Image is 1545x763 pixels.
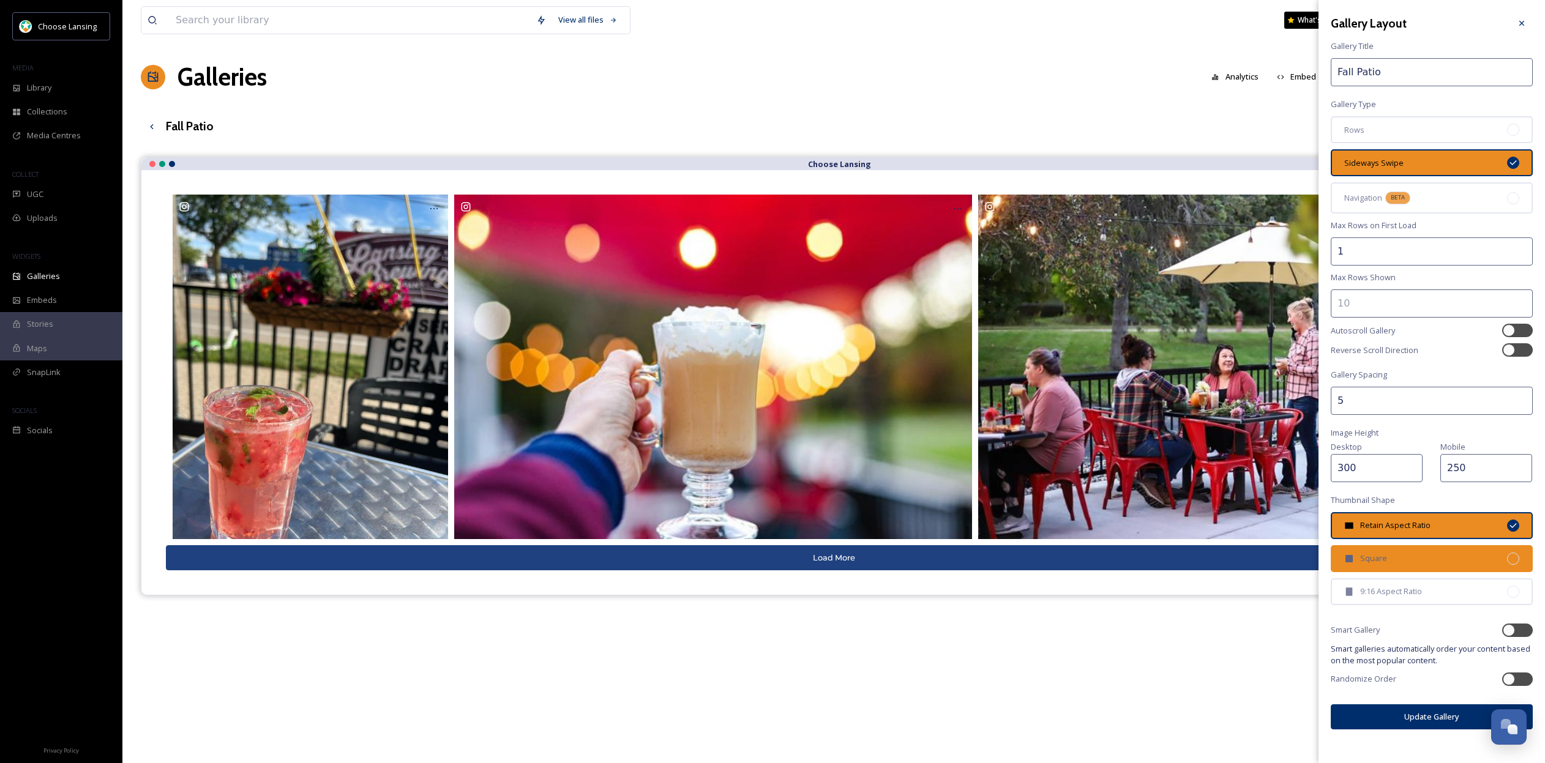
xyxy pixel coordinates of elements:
span: Library [27,82,51,94]
span: Navigation [1344,192,1382,204]
span: Retain Aspect Ratio [1360,519,1431,531]
a: Fall flower power for the win! Thanks for sharing your beautiful flowers and bouquet building exp... [975,195,1498,539]
span: Gallery Type [1331,99,1376,110]
span: Collections [27,106,67,117]
span: Sideways Swipe [1344,157,1404,169]
input: 2 [1331,387,1533,415]
span: Media Centres [27,130,81,141]
span: SOCIALS [12,406,37,415]
button: Load More [166,545,1502,570]
span: Max Rows on First Load [1331,220,1416,231]
input: 2 [1331,237,1533,266]
span: Embeds [27,294,57,306]
span: Stories [27,318,53,330]
span: Reverse Scroll Direction [1331,344,1418,356]
span: Desktop [1331,441,1362,452]
span: Choose Lansing [38,21,97,32]
span: MEDIA [12,63,34,72]
a: View all files [552,8,624,32]
span: BETA [1391,193,1405,202]
span: WIDGETS [12,251,40,261]
button: Open Chat [1491,709,1527,745]
h3: Gallery Layout [1331,15,1407,32]
span: 9:16 Aspect Ratio [1360,586,1422,597]
button: Embed [1271,65,1323,89]
span: Gallery Title [1331,40,1374,52]
span: Smart galleries automatically order your content based on the most popular content. [1331,643,1533,666]
input: 250 [1440,454,1532,482]
span: Uploads [27,212,58,224]
span: Thumbnail Shape [1331,494,1395,506]
a: Privacy Policy [43,742,79,757]
span: Smart Gallery [1331,624,1380,636]
span: Socials [27,425,53,436]
span: Autoscroll Gallery [1331,325,1395,337]
span: Randomize Order [1331,673,1396,685]
span: Privacy Policy [43,746,79,754]
span: UGC [27,188,43,200]
button: Update Gallery [1331,704,1533,729]
a: Fall vibes + sweater weather + PSL season + spooky season + Halloween all in one drink / pic Hot ... [451,195,975,539]
a: Galleries [178,59,267,95]
button: Analytics [1205,65,1265,89]
span: SnapLink [27,367,61,378]
input: Search your library [170,7,530,34]
span: Square [1360,553,1387,564]
span: Maps [27,343,47,354]
a: What's New [1284,12,1345,29]
span: Rows [1344,124,1364,136]
img: logo.jpeg [20,20,32,32]
input: 10 [1331,289,1533,318]
input: 250 [1331,454,1423,482]
span: Image Height [1331,427,1379,439]
span: Max Rows Shown [1331,272,1396,283]
input: My Gallery [1331,58,1533,86]
span: Mobile [1440,441,1465,452]
a: Analytics [1205,65,1271,89]
strong: Choose Lansing [808,158,871,169]
span: Gallery Spacing [1331,369,1387,381]
span: COLLECT [12,169,39,179]
h3: Fall Patio [166,117,214,135]
a: We love to use fresh ingredients in our drinks! Especially in our Late Summer Night Dream, made w... [170,195,451,539]
span: Galleries [27,270,60,282]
